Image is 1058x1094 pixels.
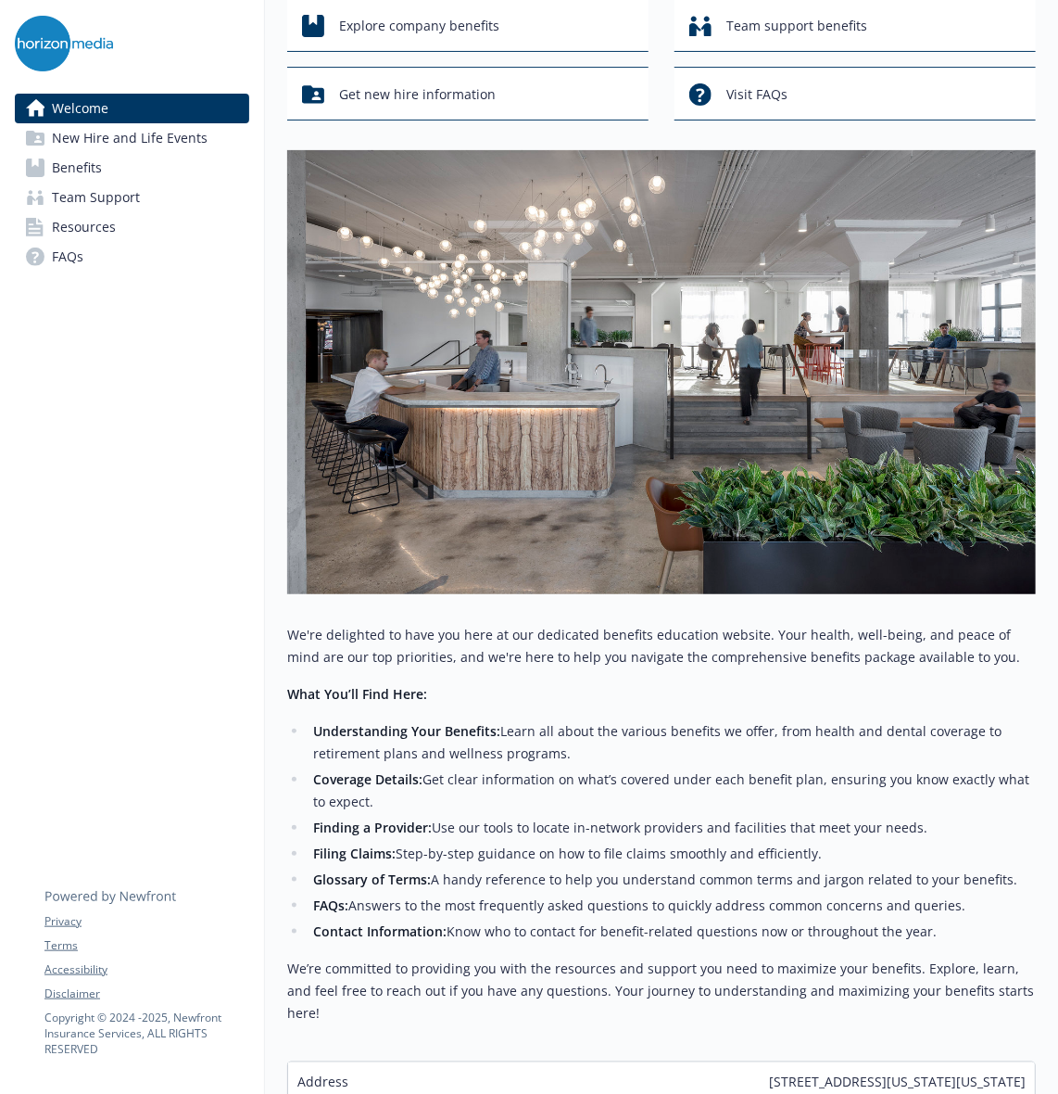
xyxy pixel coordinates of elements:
li: Step-by-step guidance on how to file claims smoothly and efficiently. [308,843,1036,865]
li: A handy reference to help you understand common terms and jargon related to your benefits. [308,869,1036,891]
strong: Understanding Your Benefits: [313,722,500,740]
span: Get new hire information [339,77,496,112]
span: Explore company benefits [339,8,499,44]
strong: FAQs: [313,897,348,914]
a: Privacy [44,913,248,930]
span: Visit FAQs [726,77,787,112]
span: Address [297,1072,348,1091]
li: Learn all about the various benefits we offer, from health and dental coverage to retirement plan... [308,720,1036,765]
span: Resources [52,212,116,242]
strong: Filing Claims: [313,845,396,862]
strong: Finding a Provider: [313,819,432,836]
a: Terms [44,937,248,954]
a: Resources [15,212,249,242]
a: FAQs [15,242,249,272]
p: We're delighted to have you here at our dedicated benefits education website. Your health, well-b... [287,624,1036,668]
span: Benefits [52,153,102,183]
li: Use our tools to locate in-network providers and facilities that meet your needs. [308,817,1036,839]
strong: Coverage Details: [313,770,422,788]
a: Benefits [15,153,249,183]
strong: Glossary of Terms: [313,871,431,888]
a: Team Support [15,183,249,212]
button: Get new hire information [287,67,649,121]
a: Disclaimer [44,986,248,1002]
li: Get clear information on what’s covered under each benefit plan, ensuring you know exactly what t... [308,769,1036,813]
li: Answers to the most frequently asked questions to quickly address common concerns and queries. [308,895,1036,917]
strong: Contact Information: [313,922,447,940]
a: Welcome [15,94,249,123]
span: Team Support [52,183,140,212]
span: [STREET_ADDRESS][US_STATE][US_STATE] [769,1072,1026,1091]
li: Know who to contact for benefit-related questions now or throughout the year. [308,921,1036,943]
button: Visit FAQs [674,67,1036,121]
span: Welcome [52,94,108,123]
span: FAQs [52,242,83,272]
a: New Hire and Life Events [15,123,249,153]
p: Copyright © 2024 - 2025 , Newfront Insurance Services, ALL RIGHTS RESERVED [44,1010,248,1057]
img: overview page banner [287,150,1036,594]
p: We’re committed to providing you with the resources and support you need to maximize your benefit... [287,958,1036,1024]
a: Accessibility [44,961,248,978]
span: New Hire and Life Events [52,123,208,153]
strong: What You’ll Find Here: [287,685,427,703]
span: Team support benefits [726,8,867,44]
